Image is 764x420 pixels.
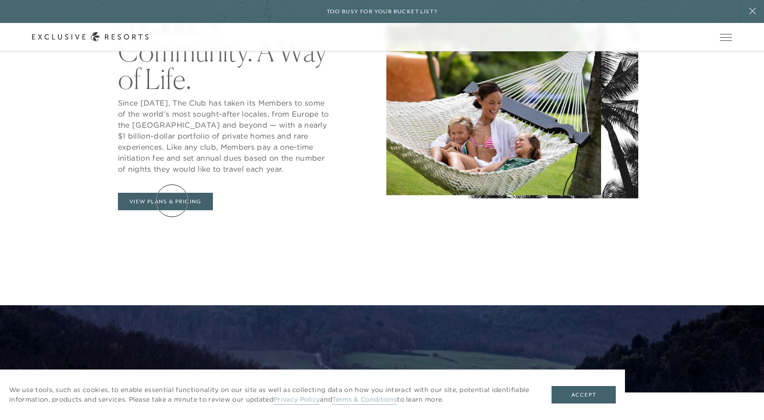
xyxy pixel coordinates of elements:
button: Open navigation [720,34,732,40]
img: A member of the vacation club Exclusive Resorts relaxing in a hammock with her two children at a ... [386,22,601,195]
p: Since [DATE], The Club has taken its Members to some of the world’s most sought-after locales, fr... [118,97,333,174]
a: Privacy Policy [273,395,320,405]
a: Terms & Conditions [332,395,397,405]
button: Accept [552,386,616,403]
a: View Plans & Pricing [118,193,213,210]
h6: Too busy for your bucket list? [327,7,438,16]
p: We use tools, such as cookies, to enable essential functionality on our site as well as collectin... [9,385,533,404]
h2: A Club. A Community. A Way of Life. [118,10,333,93]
